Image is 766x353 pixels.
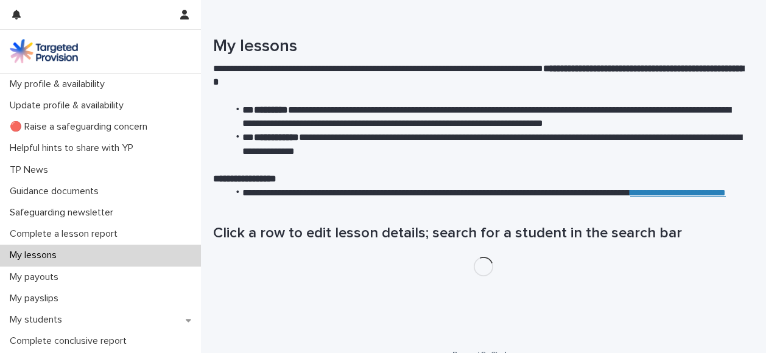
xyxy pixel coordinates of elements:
p: Safeguarding newsletter [5,207,123,218]
h1: My lessons [213,37,745,57]
p: Complete conclusive report [5,335,136,347]
p: My students [5,314,72,326]
p: My payslips [5,293,68,304]
h1: Click a row to edit lesson details; search for a student in the search bar [213,225,754,242]
p: Update profile & availability [5,100,133,111]
p: My payouts [5,271,68,283]
img: M5nRWzHhSzIhMunXDL62 [10,39,78,63]
p: TP News [5,164,58,176]
p: My profile & availability [5,79,114,90]
p: My lessons [5,250,66,261]
p: Helpful hints to share with YP [5,142,143,154]
p: Complete a lesson report [5,228,127,240]
p: 🔴 Raise a safeguarding concern [5,121,157,133]
p: Guidance documents [5,186,108,197]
